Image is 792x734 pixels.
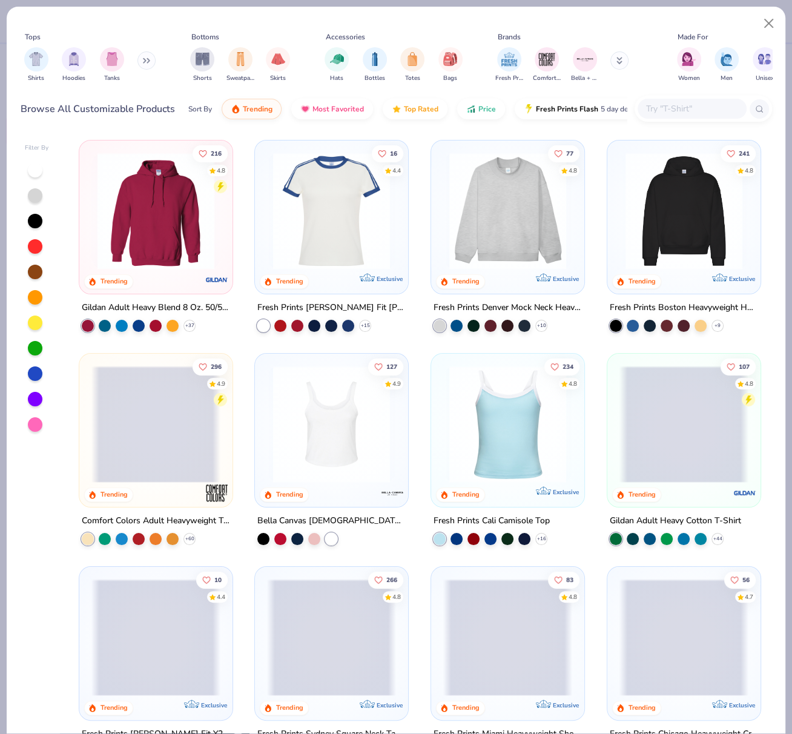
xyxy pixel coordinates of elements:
div: Gildan Adult Heavy Cotton T-Shirt [610,513,741,528]
div: filter for Hats [325,47,349,83]
span: 56 [742,577,750,583]
div: filter for Bags [438,47,463,83]
div: filter for Fresh Prints [495,47,523,83]
div: filter for Totes [400,47,424,83]
span: Sweatpants [226,74,254,83]
div: Bottoms [191,31,219,42]
button: Like [724,571,756,588]
button: Top Rated [383,99,447,119]
img: TopRated.gif [392,104,401,114]
span: Most Favorited [312,104,364,114]
button: filter button [571,47,599,83]
span: Men [721,74,733,83]
img: a164e800-7022-4571-a324-30c76f641635 [220,153,349,269]
button: Like [193,358,228,375]
span: 10 [214,577,222,583]
div: Fresh Prints Denver Mock Neck Heavyweight Sweatshirt [434,300,582,316]
button: filter button [62,47,86,83]
span: Skirts [270,74,286,83]
button: filter button [24,47,48,83]
div: Fresh Prints Cali Camisole Top [434,513,550,528]
div: 4.8 [745,379,753,388]
img: trending.gif [231,104,240,114]
span: Hoodies [62,74,85,83]
button: filter button [100,47,124,83]
div: Made For [678,31,708,42]
div: 4.7 [745,592,753,601]
img: Tanks Image [105,52,119,66]
img: Gildan logo [204,268,228,292]
span: 107 [739,363,750,369]
span: Unisex [756,74,774,83]
button: filter button [266,47,290,83]
span: + 15 [361,322,370,329]
button: Trending [222,99,282,119]
button: Like [372,145,404,162]
img: e5540c4d-e74a-4e58-9a52-192fe86bec9f [267,153,396,269]
img: Unisex Image [757,52,771,66]
span: 296 [211,363,222,369]
img: Comfort Colors logo [204,480,228,504]
span: Price [478,104,496,114]
div: filter for Unisex [753,47,777,83]
div: filter for Sweatpants [226,47,254,83]
img: Fresh Prints Image [500,50,518,68]
span: 83 [566,577,573,583]
span: Trending [243,104,272,114]
span: Women [678,74,700,83]
div: Fresh Prints [PERSON_NAME] Fit [PERSON_NAME] Shirt with Stripes [257,300,406,316]
div: filter for Shorts [190,47,214,83]
img: Totes Image [406,52,419,66]
div: filter for Shirts [24,47,48,83]
span: 127 [387,363,398,369]
div: Tops [25,31,41,42]
div: 4.8 [569,592,577,601]
span: Exclusive [729,275,755,283]
span: Exclusive [553,275,579,283]
img: Shirts Image [29,52,43,66]
span: + 44 [713,535,722,542]
div: filter for Bella + Canvas [571,47,599,83]
span: Tanks [104,74,120,83]
div: Comfort Colors Adult Heavyweight T-Shirt [82,513,230,528]
img: a25d9891-da96-49f3-a35e-76288174bf3a [443,366,572,483]
button: filter button [495,47,523,83]
span: Bottles [365,74,385,83]
div: 4.8 [569,379,577,388]
span: 241 [739,150,750,156]
button: filter button [363,47,387,83]
div: Accessories [326,31,365,42]
span: + 10 [537,322,546,329]
div: Gildan Adult Heavy Blend 8 Oz. 50/50 Hooded Sweatshirt [82,300,230,316]
div: Bella Canvas [DEMOGRAPHIC_DATA]' Micro Ribbed Scoop Tank [257,513,406,528]
img: Bags Image [443,52,457,66]
button: filter button [400,47,424,83]
div: filter for Bottles [363,47,387,83]
img: flash.gif [524,104,533,114]
span: 266 [387,577,398,583]
span: Comfort Colors [533,74,561,83]
button: Like [548,571,579,588]
img: 91acfc32-fd48-4d6b-bdad-a4c1a30ac3fc [619,153,748,269]
div: filter for Women [677,47,701,83]
div: filter for Hoodies [62,47,86,83]
div: 4.9 [393,379,401,388]
div: 4.8 [745,166,753,175]
span: + 37 [185,322,194,329]
span: 234 [563,363,573,369]
img: 20f92389-67fb-464f-b82a-18d02be585a0 [267,366,396,483]
img: Shorts Image [196,52,210,66]
button: Like [369,358,404,375]
button: filter button [533,47,561,83]
button: Like [193,145,228,162]
div: filter for Men [714,47,739,83]
img: Bella + Canvas Image [576,50,594,68]
span: 216 [211,150,222,156]
span: 77 [566,150,573,156]
span: 5 day delivery [601,102,645,116]
img: Bottles Image [368,52,381,66]
div: Fresh Prints Boston Heavyweight Hoodie [610,300,758,316]
div: Sort By [188,104,212,114]
button: Fresh Prints Flash5 day delivery [515,99,655,119]
button: filter button [325,47,349,83]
